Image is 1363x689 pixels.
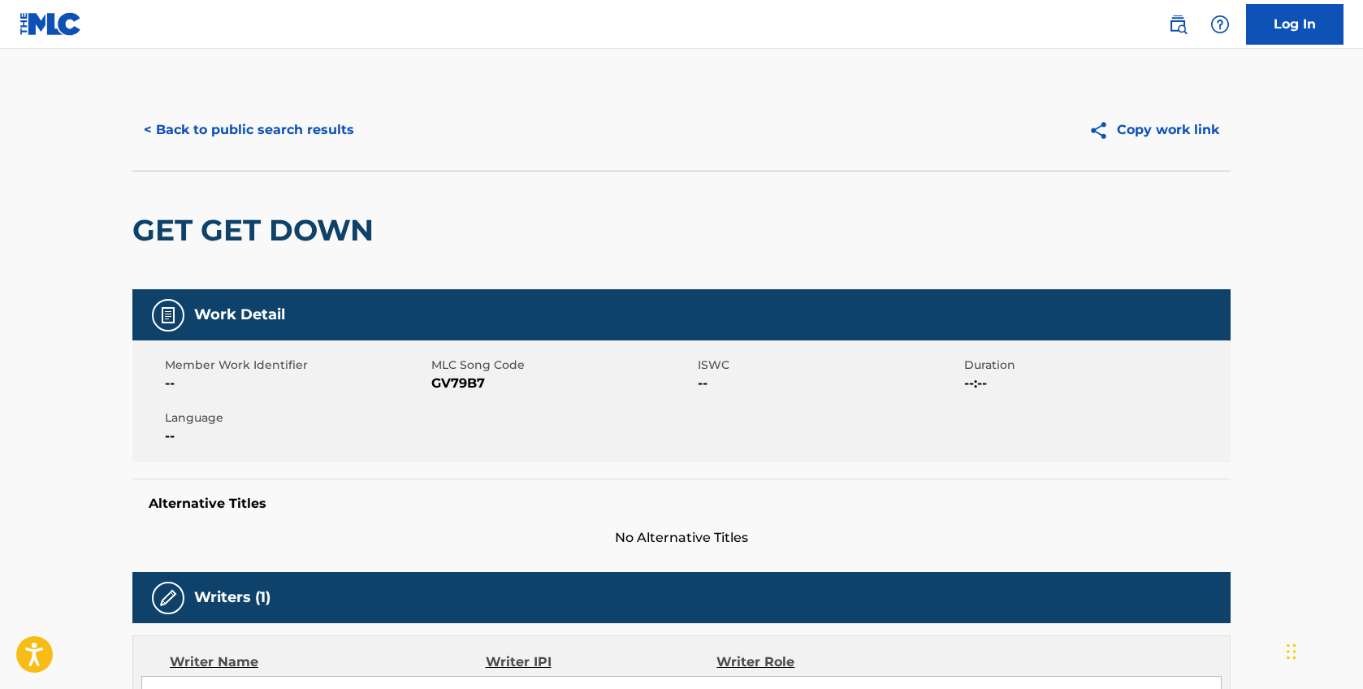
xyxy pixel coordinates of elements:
[1210,15,1230,34] img: help
[431,374,694,393] span: GV79B7
[19,12,82,36] img: MLC Logo
[1168,15,1188,34] img: search
[132,212,382,249] h2: GET GET DOWN
[698,374,960,393] span: --
[964,374,1227,393] span: --:--
[158,588,178,608] img: Writers
[149,496,1214,512] h5: Alternative Titles
[132,528,1231,548] span: No Alternative Titles
[1246,4,1344,45] a: Log In
[698,357,960,374] span: ISWC
[1162,8,1194,41] a: Public Search
[1088,120,1117,141] img: Copy work link
[1204,8,1236,41] div: Help
[165,409,427,427] span: Language
[158,305,178,325] img: Work Detail
[431,357,694,374] span: MLC Song Code
[165,374,427,393] span: --
[165,427,427,446] span: --
[194,305,285,324] h5: Work Detail
[170,652,486,672] div: Writer Name
[716,652,927,672] div: Writer Role
[1282,611,1363,689] iframe: Chat Widget
[964,357,1227,374] span: Duration
[165,357,427,374] span: Member Work Identifier
[1077,110,1231,150] button: Copy work link
[1287,627,1296,676] div: Drag
[194,588,270,607] h5: Writers (1)
[132,110,366,150] button: < Back to public search results
[486,652,717,672] div: Writer IPI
